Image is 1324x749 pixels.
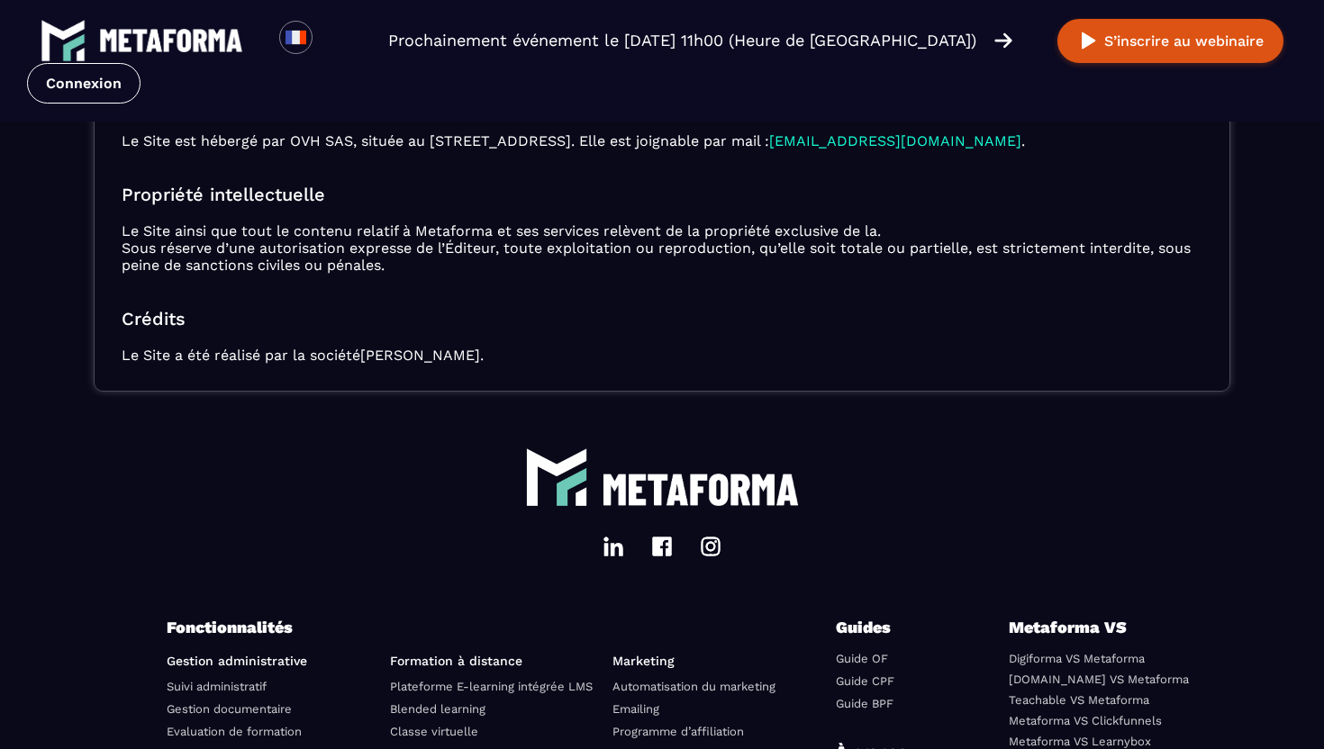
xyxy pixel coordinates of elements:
a: [EMAIL_ADDRESS][DOMAIN_NAME] [769,132,1021,149]
a: Guide CPF [836,674,894,688]
a: Blended learning [390,702,485,716]
a: Suivi administratif [167,680,267,693]
p: Formation à distance [390,654,600,668]
img: logo [99,29,243,52]
a: Classe virtuelle [390,725,478,738]
a: Programme d’affiliation [612,725,744,738]
img: instagram [700,536,721,557]
img: facebook [651,536,673,557]
img: arrow-right [994,31,1012,50]
img: play [1077,30,1100,52]
a: Metaforma VS Learnybox [1009,735,1151,748]
img: fr [285,26,307,49]
p: Prochainement événement le [DATE] 11h00 (Heure de [GEOGRAPHIC_DATA]) [388,28,976,53]
p: Gestion administrative [167,654,376,668]
a: Guide OF [836,652,888,665]
p: Le Site est hébergé par OVH SAS, située au [STREET_ADDRESS]. Elle est joignable par mail : . [122,132,1202,149]
p: Le Site a été réalisé par la société . [122,347,1202,364]
p: Le Site ainsi que tout le contenu relatif à Metaforma et ses services relèvent de la propriété ex... [122,222,1202,274]
img: logo [525,446,588,509]
a: Connexion [27,63,141,104]
a: [DOMAIN_NAME] VS Metaforma [1009,672,1189,686]
input: Search for option [328,30,341,51]
a: Evaluation de formation [167,725,302,738]
a: [PERSON_NAME] [360,347,480,364]
a: Plateforme E-learning intégrée LMS [390,680,593,693]
a: Teachable VS Metaforma [1009,693,1149,707]
img: logo [602,474,800,506]
button: S’inscrire au webinaire [1057,19,1283,63]
div: Search for option [313,21,357,60]
a: Metaforma VS Clickfunnels [1009,714,1162,727]
img: linkedin [603,536,624,557]
p: Fonctionnalités [167,615,836,640]
h2: Crédits [122,308,1202,329]
a: Emailing [612,702,659,716]
a: Guide BPF [836,697,893,710]
img: logo [41,18,86,63]
a: Gestion documentaire [167,702,292,716]
h2: Propriété intellectuelle [122,184,1202,205]
a: Digiforma VS Metaforma [1009,652,1145,665]
a: Automatisation du marketing [612,680,775,693]
p: Guides [836,615,944,640]
p: Metaforma VS [1009,615,1157,640]
p: Marketing [612,654,822,668]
